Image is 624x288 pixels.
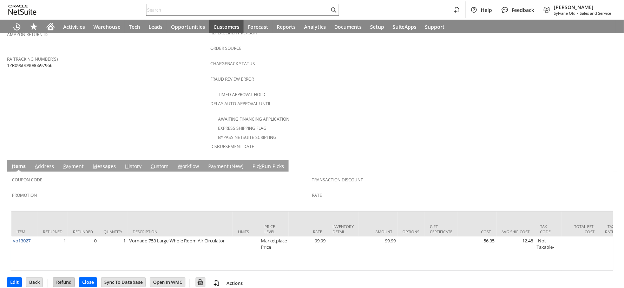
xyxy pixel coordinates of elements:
a: Workflow [176,163,201,171]
a: Tech [125,20,144,34]
td: 0 [68,237,98,270]
input: Refund [53,278,74,287]
span: - [577,11,579,16]
a: Customers [209,20,244,34]
span: Documents [334,24,362,30]
img: add-record.svg [212,279,221,288]
div: Gift Certificate [430,224,453,235]
a: Fraud Review Error [210,76,254,82]
a: History [123,163,143,171]
span: Warehouse [93,24,120,30]
td: -Not Taxable- [535,237,561,270]
span: Activities [63,24,85,30]
td: Vornado 753 Large Whole Room Air Circulator [127,237,233,270]
span: SuiteApps [393,24,417,30]
span: Setup [370,24,384,30]
div: Tax Code [540,224,556,235]
a: Bypass NetSuite Scripting [218,134,276,140]
a: Order Source [210,45,242,51]
span: y [214,163,216,170]
a: Awaiting Financing Application [218,116,289,122]
a: Chargeback Status [210,61,255,67]
div: Cost [463,229,491,235]
a: RA Tracking Number(s) [7,56,58,62]
td: 99.99 [359,237,398,270]
span: Support [425,24,445,30]
a: Amazon Return ID [7,32,48,38]
a: Documents [330,20,366,34]
a: Setup [366,20,388,34]
a: SuiteApps [388,20,421,34]
input: Search [146,6,329,14]
svg: Search [329,6,338,14]
span: Feedback [512,7,534,13]
span: Reports [277,24,296,30]
a: PickRun Picks [251,163,286,171]
a: Rate [312,193,322,199]
td: 1 [38,237,68,270]
a: Disbursement Date [210,143,254,149]
a: Transaction Discount [312,177,363,183]
a: Coupon Code [12,177,42,183]
span: 1ZR0960D9086697966 [7,62,52,69]
a: Home [42,20,59,34]
span: Tech [129,24,140,30]
div: Refunded [73,229,93,235]
div: Rate [294,229,322,235]
input: Close [79,278,97,287]
a: Analytics [300,20,330,34]
a: Messages [91,163,118,171]
div: Total Est. Cost [567,224,595,235]
span: A [35,163,38,170]
span: Help [481,7,492,13]
div: Returned [43,229,63,235]
div: Avg Ship Cost [502,229,530,235]
div: Description [133,229,228,235]
div: Shortcuts [25,20,42,34]
div: Units [238,229,254,235]
a: Actions [224,280,245,287]
a: Leads [144,20,167,34]
a: Promotion [12,193,37,199]
a: Support [421,20,449,34]
div: Item [17,229,32,235]
a: Activities [59,20,89,34]
a: Unrolled view on [604,162,613,170]
input: Open In WMC [150,278,185,287]
a: Address [33,163,56,171]
svg: logo [8,5,37,15]
span: M [93,163,97,170]
div: Amount [364,229,392,235]
td: 12.48 [497,237,535,270]
div: Price Level [264,224,283,235]
a: Payment (New) [206,163,245,171]
span: I [12,163,13,170]
td: Marketplace Price [259,237,289,270]
input: Back [26,278,42,287]
span: Leads [149,24,163,30]
span: Sales and Service [580,11,611,16]
span: Customers [214,24,239,30]
td: 99.99 [289,237,327,270]
a: Items [10,163,27,171]
span: Forecast [248,24,268,30]
span: [PERSON_NAME] [554,4,611,11]
span: P [63,163,66,170]
div: Inventory Detail [333,224,354,235]
img: Print [196,278,205,287]
svg: Recent Records [13,22,21,31]
span: C [151,163,154,170]
a: Payment [61,163,85,171]
a: vo13027 [13,238,31,244]
input: Print [196,278,205,287]
div: Tax Rate [605,224,615,235]
span: Opportunities [171,24,205,30]
a: Timed Approval Hold [218,92,265,98]
svg: Home [46,22,55,31]
a: Warehouse [89,20,125,34]
span: Analytics [304,24,326,30]
span: Sylvane Old [554,11,576,16]
a: Delay Auto-Approval Until [210,101,271,107]
td: 1 [98,237,127,270]
input: Sync To Database [101,278,145,287]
